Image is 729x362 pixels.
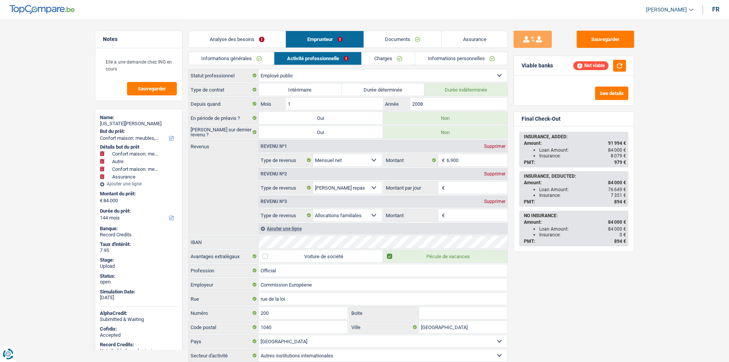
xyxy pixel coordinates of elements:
a: Charges [362,52,415,65]
span: € [438,182,447,194]
div: Taux d'intérêt: [100,241,178,247]
div: Record Credits [100,232,178,238]
a: Emprunteur [286,31,364,48]
div: Supprimer [482,144,507,149]
div: Ajouter une ligne [259,223,507,234]
span: € [438,209,447,221]
a: Analyse des besoins [189,31,286,48]
div: PMT: [524,160,626,165]
div: Détails but du prêt [100,144,178,150]
span: € [100,198,103,204]
div: Supprimer [482,172,507,176]
div: Upload [100,263,178,269]
label: Code postal [189,321,259,333]
div: Not eligible for submission [100,348,178,354]
label: Durée indéterminée [424,84,507,96]
div: Loan Amount: [539,187,626,192]
label: IBAN [189,236,259,248]
label: Non [383,112,507,124]
label: Ville [349,321,419,333]
div: Revenu nº3 [259,199,289,204]
div: [US_STATE][PERSON_NAME] [100,121,178,127]
label: Type de contrat [189,84,259,96]
div: Supprimer [482,199,507,204]
label: Profession [189,264,259,277]
div: Simulation Date: [100,289,178,295]
div: PMT: [524,239,626,244]
div: Revenu nº1 [259,144,289,149]
div: 7.95 [100,247,178,254]
label: Boite [349,307,419,319]
div: Status: [100,273,178,279]
div: fr [712,6,719,13]
span: [PERSON_NAME] [646,7,687,13]
label: Oui [259,112,383,124]
div: Loan Amount: [539,226,626,232]
label: [PERSON_NAME] sur dernier revenu ? [189,126,259,138]
label: Intérimaire [259,84,342,96]
a: Activité professionnelle [274,52,361,65]
span: 84 000 € [608,219,626,225]
span: 84 000 € [608,147,626,153]
div: INSURANCE, ADDED: [524,134,626,139]
label: Mois [259,98,286,110]
label: En période de préavis ? [189,112,259,124]
div: Insurance: [539,153,626,159]
label: Avantages extralégaux [189,250,259,262]
label: Oui [259,126,383,138]
div: Record Credits: [100,342,178,348]
div: Stage: [100,257,178,263]
span: 76 649 € [608,187,626,192]
div: Insurance: [539,232,626,238]
span: € [438,154,447,166]
div: Revenu nº2 [259,172,289,176]
span: 91 994 € [608,141,626,146]
label: Statut professionnel [189,69,259,82]
div: Insurance: [539,193,626,198]
label: Montant [384,154,438,166]
button: Sauvegarder [577,31,634,48]
div: Name: [100,115,178,121]
input: AAAA [410,98,507,110]
label: Type de revenus [259,182,313,194]
a: Informations personnelles [415,52,507,65]
span: 894 € [614,199,626,205]
span: 0 € [620,232,626,238]
label: Montant par jour [384,182,438,194]
div: AlphaCredit: [100,310,178,316]
div: Not viable [573,61,608,70]
label: Rue [189,293,259,305]
div: [DATE] [100,295,178,301]
span: 979 € [614,160,626,165]
div: Amount: [524,219,626,225]
div: Submitted & Waiting [100,316,178,323]
span: 84 000 € [608,226,626,232]
label: Voiture de société [259,250,383,262]
label: Secteur d'activité [189,349,259,362]
label: Employeur [189,278,259,291]
a: Informations générales [189,52,274,65]
a: Assurance [442,31,507,48]
div: Amount: [524,180,626,185]
span: 84 000 € [608,180,626,185]
div: Ajouter une ligne [100,181,178,187]
h5: Notes [103,36,175,43]
input: MM [286,98,383,110]
div: INSURANCE, DEDUCTED: [524,174,626,179]
a: Documents [364,31,442,48]
span: Sauvegarder [138,86,166,91]
label: Numéro [189,307,259,319]
span: 894 € [614,239,626,244]
label: Montant du prêt: [100,191,176,197]
div: Viable banks [522,62,553,69]
div: open [100,279,178,285]
label: Type de revenus [259,154,313,166]
div: Cofidis: [100,326,178,332]
label: Pays [189,335,259,347]
span: 7 351 € [611,193,626,198]
span: 8 079 € [611,153,626,159]
label: Année [383,98,410,110]
label: Durée du prêt: [100,208,176,214]
label: But du prêt: [100,128,176,134]
label: Depuis quand [189,98,259,110]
